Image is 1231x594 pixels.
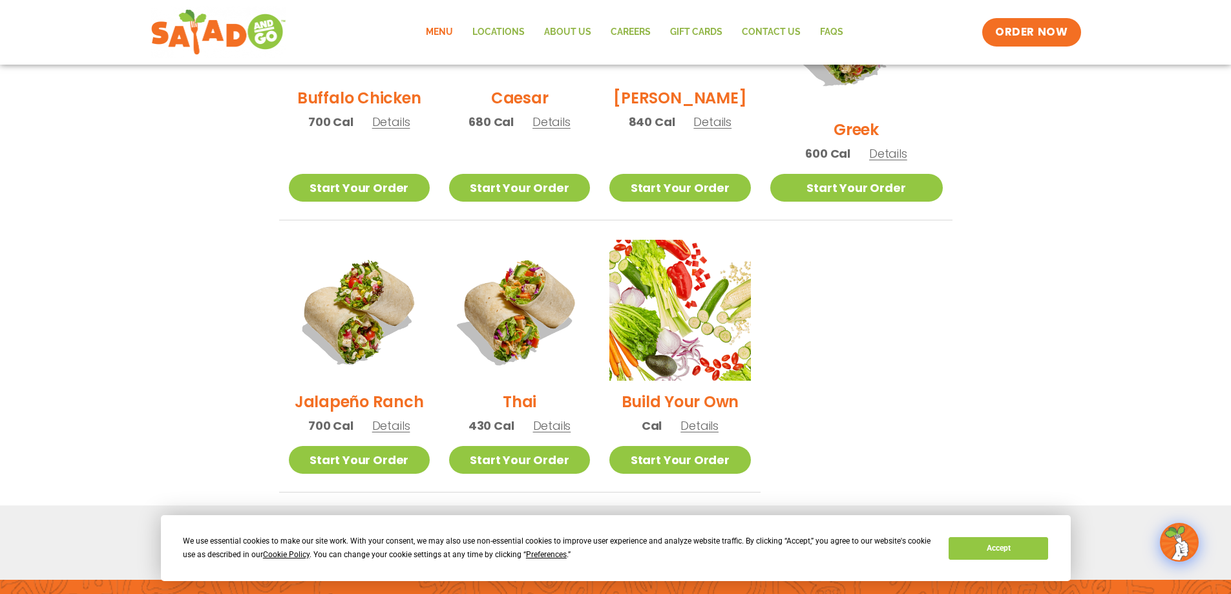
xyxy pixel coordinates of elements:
a: FAQs [810,17,853,47]
span: Preferences [526,550,567,559]
h2: Greek [834,118,879,141]
h2: [PERSON_NAME] [613,87,746,109]
a: Start Your Order [609,174,750,202]
span: ORDER NOW [995,25,1068,40]
div: We use essential cookies to make our site work. With your consent, we may also use non-essential ... [183,535,933,562]
h2: Jalapeño Ranch [295,390,424,413]
span: 600 Cal [805,145,850,162]
img: Product photo for Build Your Own [609,240,750,381]
img: wpChatIcon [1161,524,1197,560]
a: Start Your Order [449,446,590,474]
a: Careers [601,17,660,47]
span: Details [372,114,410,130]
span: Details [693,114,731,130]
span: Details [532,114,571,130]
span: 840 Cal [629,113,675,131]
span: 680 Cal [468,113,514,131]
img: Product photo for Jalapeño Ranch Wrap [289,240,430,381]
span: Details [372,418,410,434]
span: Details [533,418,571,434]
img: Product photo for Thai Wrap [449,240,590,381]
a: Start Your Order [449,174,590,202]
h2: Buffalo Chicken [297,87,421,109]
span: Cal [642,417,662,434]
a: Locations [463,17,534,47]
img: new-SAG-logo-768×292 [151,6,287,58]
h2: Thai [503,390,536,413]
nav: Menu [416,17,853,47]
h2: Build Your Own [622,390,739,413]
span: Details [869,145,907,162]
a: Contact Us [732,17,810,47]
a: Start Your Order [609,446,750,474]
span: Details [680,418,719,434]
a: Start Your Order [289,174,430,202]
a: ORDER NOW [982,18,1080,47]
span: 430 Cal [468,417,514,434]
button: Accept [949,537,1048,560]
a: Menu [416,17,463,47]
a: Start Your Order [770,174,943,202]
a: About Us [534,17,601,47]
div: Cookie Consent Prompt [161,515,1071,581]
a: Start Your Order [289,446,430,474]
span: 700 Cal [308,417,353,434]
span: 700 Cal [308,113,353,131]
h2: Caesar [491,87,549,109]
a: GIFT CARDS [660,17,732,47]
span: Cookie Policy [263,550,310,559]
